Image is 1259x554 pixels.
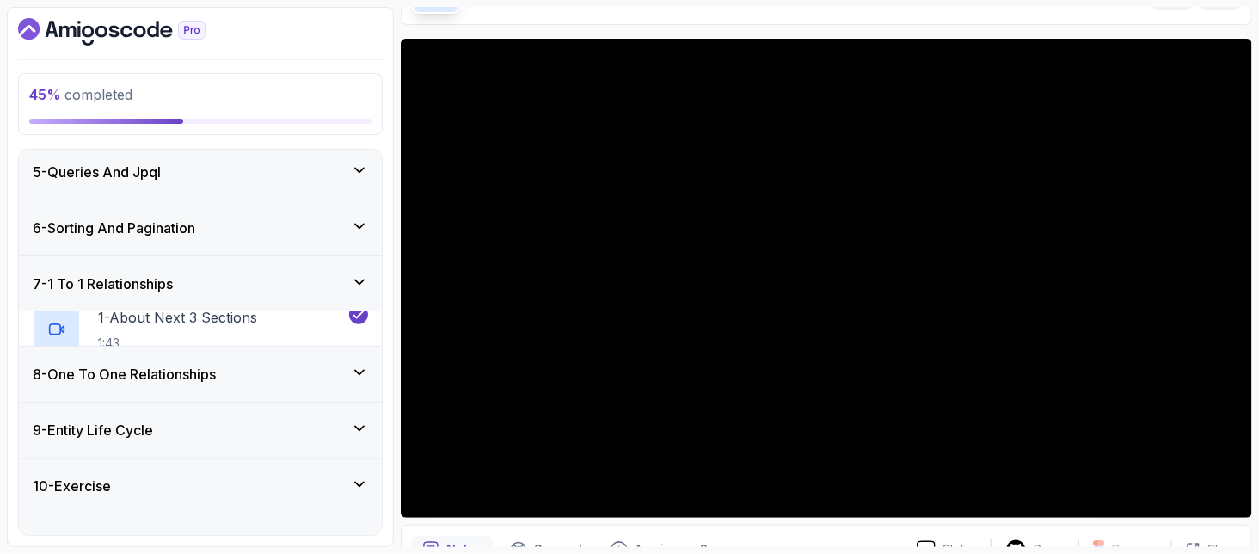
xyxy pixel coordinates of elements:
[19,200,382,255] button: 6-Sorting And Pagination
[19,403,382,458] button: 9-Entity Life Cycle
[33,532,138,552] h3: 11 - One To Many
[401,39,1252,518] iframe: 1 - Method Name Derived Queries
[98,307,257,328] p: 1 - About Next 3 Sections
[19,256,382,311] button: 7-1 To 1 Relationships
[19,145,382,200] button: 5-Queries And Jpql
[33,274,173,294] h3: 7 - 1 To 1 Relationships
[33,420,153,440] h3: 9 - Entity Life Cycle
[33,162,161,182] h3: 5 - Queries And Jpql
[29,86,61,103] span: 45 %
[29,86,132,103] span: completed
[19,347,382,402] button: 8-One To One Relationships
[98,335,257,352] p: 1:43
[19,459,382,514] button: 10-Exercise
[33,476,111,496] h3: 10 - Exercise
[33,305,368,354] button: 1-About Next 3 Sections1:43
[18,18,245,46] a: Dashboard
[33,364,216,385] h3: 8 - One To One Relationships
[33,218,195,238] h3: 6 - Sorting And Pagination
